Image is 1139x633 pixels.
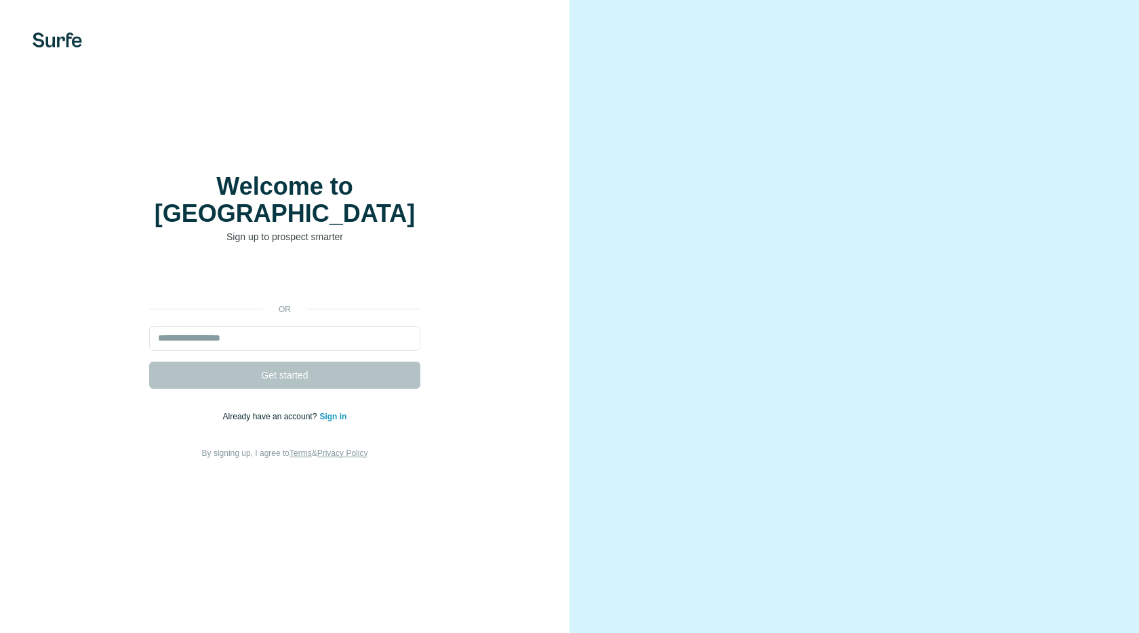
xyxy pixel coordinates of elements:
[223,412,320,421] span: Already have an account?
[202,448,368,458] span: By signing up, I agree to &
[317,448,368,458] a: Privacy Policy
[289,448,312,458] a: Terms
[149,230,420,244] p: Sign up to prospect smarter
[149,173,420,227] h1: Welcome to [GEOGRAPHIC_DATA]
[263,303,306,315] p: or
[33,33,82,47] img: Surfe's logo
[319,412,346,421] a: Sign in
[142,264,427,294] iframe: Bouton "Se connecter avec Google"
